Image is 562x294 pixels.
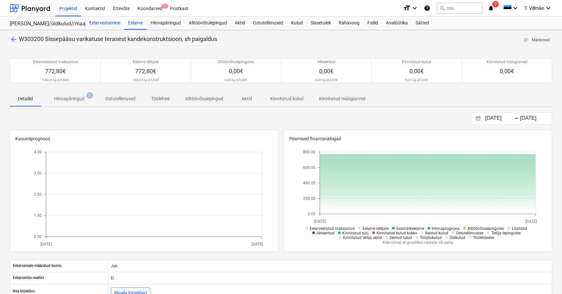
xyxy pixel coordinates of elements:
p: 0,00 kg @ 0,00€ [405,78,428,82]
tspan: [DATE] [252,242,263,246]
span: 1 [86,92,93,99]
span: W303200 Sissepääsu varikatuse terasest kandekonstruktsioon, sh paigaldus [19,35,217,42]
button: Otsi [437,3,482,14]
p: Rea kirjeldus [13,288,35,294]
p: Kasumiprognoos [15,135,273,142]
input: Algus [484,114,517,123]
i: Abikeskus [424,4,430,12]
tspan: 3.00 [34,171,42,175]
p: 0,00 kg @ 0,00€ [315,78,338,82]
p: Kinnitatud müügiarved [319,95,365,102]
p: Alltöövõtulepingud [185,95,223,102]
p: Eelarverida mallist [13,275,44,281]
span: Kinnitatud tellija aktid [343,235,382,240]
p: Kinnitatud kulud [270,95,303,102]
i: keyboard_arrow_down [544,4,552,12]
span: Seotud tulud [390,235,412,240]
tspan: 200.00 [303,196,316,201]
p: Eelarvereale määratud konto [13,263,62,269]
tspan: [DATE] [40,242,52,246]
p: 0,00 kg @ 0,00€ [225,78,247,82]
a: Failid [363,17,382,30]
div: Analüütika [382,17,412,30]
span: Tellija lepingutes [491,231,521,235]
a: Rahavoog [335,17,363,30]
span: Ostutellimustes [456,231,483,235]
div: Vestlusvidin [529,263,562,294]
tspan: 800.00 [303,150,316,154]
p: Töölehed [151,95,170,102]
tspan: 0.00 [34,234,42,239]
span: 0,00€ [229,68,243,75]
tspan: [DATE] [525,219,537,224]
input: Lõpp [519,114,552,123]
span: Lisatööd [512,226,527,231]
span: 0,00€ [319,68,333,75]
span: 772,80€ [45,68,66,75]
button: Interact with the calendar and add the check-in date for your trip. [473,115,484,122]
span: Märkmed [523,36,550,44]
tspan: 4.00 [34,150,42,154]
span: 772,80€ [135,68,156,75]
p: Peamised finantsnäitajad [289,135,547,142]
span: Töölehtedes [473,235,494,240]
p: Hinnapäringud [54,95,84,102]
p: Ostutellimused [105,95,136,102]
p: 138,00 kg @ 5,60€ [132,78,159,82]
span: Üldkulud [450,235,465,240]
p: Kinnitatud müügiarved [487,59,527,65]
tspan: 600.00 [303,165,316,170]
tspan: [DATE] [314,219,325,224]
span: arrow_back [10,35,18,43]
p: Detailid [18,95,33,102]
a: Sätted [412,17,433,30]
span: 7 [492,1,499,7]
span: Alltöövõtulepingutes [467,226,504,231]
a: Kulud [287,17,307,30]
div: Ostutellimused [249,17,287,30]
span: Akteeritud [317,231,334,235]
span: Eelarve tellijale [362,226,389,231]
tspan: 1.00 [34,213,42,218]
button: Märkmed [521,35,552,45]
p: Akteeritud [318,59,335,65]
a: Eelarve [124,17,147,30]
span: 0,00€ [409,68,424,75]
p: Alltöövõtulepingutes [218,59,254,65]
a: Aktid [231,17,249,30]
i: keyboard_arrow_down [511,4,519,12]
span: search [440,6,445,11]
span: Seotud kulud [425,231,448,235]
p: Eelarvestatud maksumus [33,59,78,65]
span: Kinnitatud tulu [342,231,369,235]
div: Jah [108,261,552,271]
p: Kliki nimel, et graafikul näidata või peita [300,240,536,245]
a: Eelarvestamine [85,17,124,30]
i: keyboard_arrow_down [411,4,419,12]
tspan: 0.00 [308,212,316,216]
span: Eesmärkeelarve [396,226,424,231]
span: Kinnitatud kulud kokku [377,231,417,235]
i: format_size [403,4,411,12]
p: Eelarve tellijale [133,59,159,65]
p: 138,00 kg @ 5,60€ [42,78,69,82]
div: Ei [108,273,552,283]
a: Alltöövõtulepingud [185,17,231,30]
iframe: Chat Widget [529,263,562,294]
div: - [514,117,519,120]
div: [PERSON_NAME]/üldkulud//maatööd (2101817//2101766) [10,21,78,27]
span: Hinnaprognoos [432,226,460,231]
p: Aktid [239,95,255,102]
a: Hinnapäringud [147,17,185,30]
a: Sissetulek [307,17,335,30]
p: Kinnitatud kulud [402,59,431,65]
